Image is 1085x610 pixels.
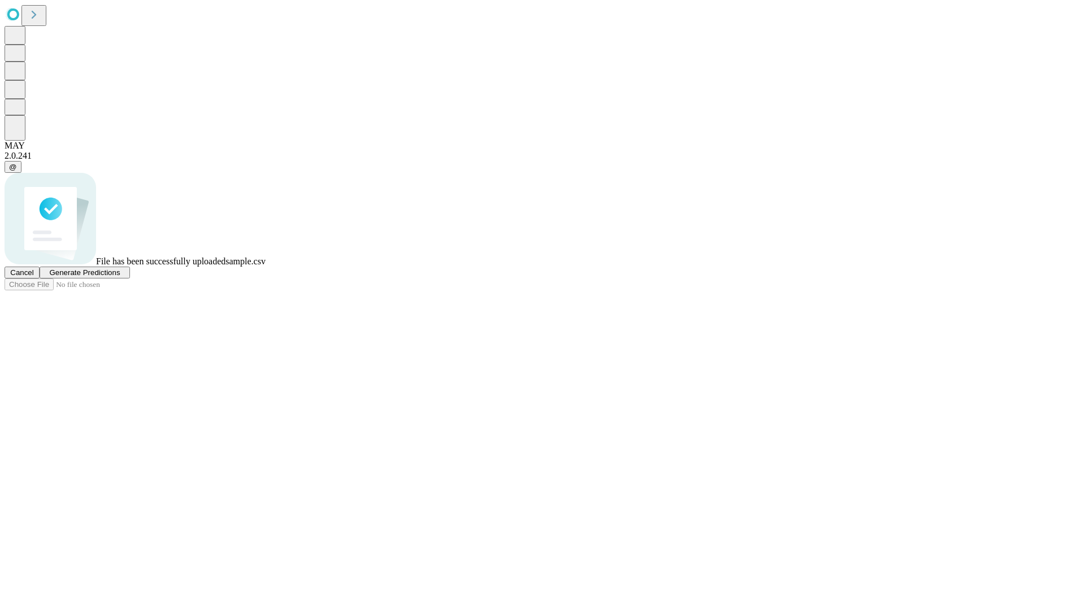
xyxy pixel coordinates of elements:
div: 2.0.241 [5,151,1080,161]
span: File has been successfully uploaded [96,256,225,266]
span: @ [9,163,17,171]
button: Generate Predictions [40,267,130,278]
span: Cancel [10,268,34,277]
span: Generate Predictions [49,268,120,277]
button: @ [5,161,21,173]
span: sample.csv [225,256,266,266]
button: Cancel [5,267,40,278]
div: MAY [5,141,1080,151]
